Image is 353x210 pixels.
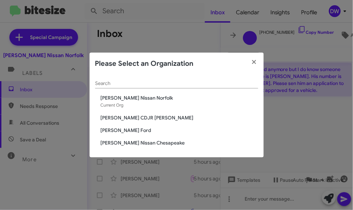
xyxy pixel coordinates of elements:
span: [PERSON_NAME] Ford [101,127,258,134]
h2: Please Select an Organization [95,58,194,69]
span: [PERSON_NAME] Nissan Norfolk [101,94,258,101]
span: [PERSON_NAME] CDJR [PERSON_NAME] [101,114,258,121]
span: [PERSON_NAME] Nissan Chesapeake [101,139,258,146]
span: Current Org [101,102,124,108]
